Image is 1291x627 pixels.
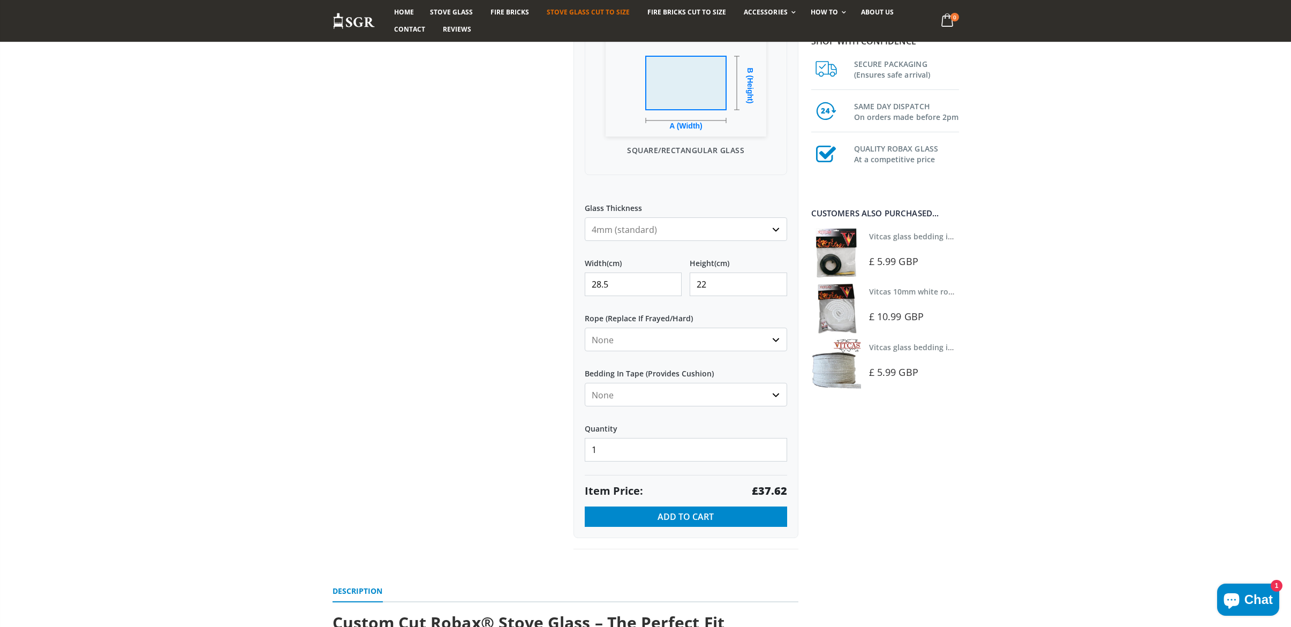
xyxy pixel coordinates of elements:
[596,145,776,156] p: Square/Rectangular Glass
[647,7,726,17] span: Fire Bricks Cut To Size
[386,4,422,21] a: Home
[658,511,714,523] span: Add to Cart
[937,11,958,32] a: 0
[539,4,638,21] a: Stove Glass Cut To Size
[333,581,383,602] a: Description
[585,507,787,527] button: Add to Cart
[585,414,787,434] label: Quantity
[386,21,433,38] a: Contact
[394,7,414,17] span: Home
[854,99,959,123] h3: SAME DAY DISPATCH On orders made before 2pm
[443,25,471,34] span: Reviews
[811,209,959,217] div: Customers also purchased...
[435,21,479,38] a: Reviews
[585,484,643,498] span: Item Price:
[333,12,375,30] img: Stove Glass Replacement
[853,4,902,21] a: About us
[547,7,630,17] span: Stove Glass Cut To Size
[1214,584,1282,618] inbox-online-store-chat: Shopify online store chat
[854,57,959,80] h3: SECURE PACKAGING (Ensures safe arrival)
[422,4,481,21] a: Stove Glass
[869,310,924,323] span: £ 10.99 GBP
[585,249,682,268] label: Width
[811,283,861,333] img: Vitcas white rope, glue and gloves kit 10mm
[950,13,959,21] span: 0
[585,359,787,379] label: Bedding In Tape (Provides Cushion)
[482,4,537,21] a: Fire Bricks
[607,259,622,268] span: (cm)
[869,342,1097,352] a: Vitcas glass bedding in tape - 2mm x 15mm x 2 meters (White)
[869,366,918,379] span: £ 5.99 GBP
[714,259,729,268] span: (cm)
[606,29,766,137] img: Square/Rectangular Glass
[869,231,1069,241] a: Vitcas glass bedding in tape - 2mm x 10mm x 2 meters
[744,7,787,17] span: Accessories
[854,141,959,165] h3: QUALITY ROBAX GLASS At a competitive price
[803,4,851,21] a: How To
[394,25,425,34] span: Contact
[585,304,787,323] label: Rope (Replace If Frayed/Hard)
[861,7,894,17] span: About us
[490,7,529,17] span: Fire Bricks
[811,7,838,17] span: How To
[869,286,1079,297] a: Vitcas 10mm white rope kit - includes rope seal and glue!
[585,194,787,213] label: Glass Thickness
[811,228,861,278] img: Vitcas stove glass bedding in tape
[639,4,734,21] a: Fire Bricks Cut To Size
[869,255,918,268] span: £ 5.99 GBP
[736,4,801,21] a: Accessories
[690,249,787,268] label: Height
[430,7,473,17] span: Stove Glass
[752,484,787,498] strong: £37.62
[811,339,861,389] img: Vitcas stove glass bedding in tape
